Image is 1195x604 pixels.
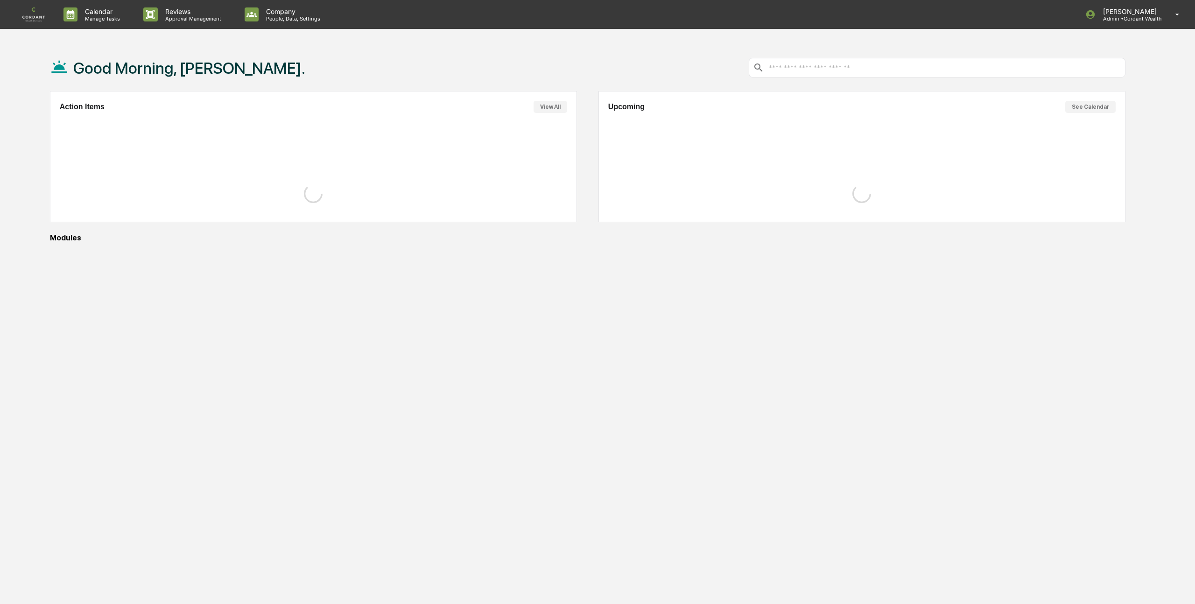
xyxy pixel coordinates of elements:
p: Manage Tasks [77,15,125,22]
p: People, Data, Settings [259,15,325,22]
h2: Action Items [60,103,105,111]
div: Modules [50,233,1125,242]
p: Company [259,7,325,15]
p: Calendar [77,7,125,15]
button: See Calendar [1065,101,1116,113]
p: Approval Management [158,15,226,22]
p: Admin • Cordant Wealth [1096,15,1162,22]
img: logo [22,7,45,22]
p: Reviews [158,7,226,15]
p: [PERSON_NAME] [1096,7,1162,15]
h2: Upcoming [608,103,645,111]
button: View All [534,101,567,113]
h1: Good Morning, [PERSON_NAME]. [73,59,305,77]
